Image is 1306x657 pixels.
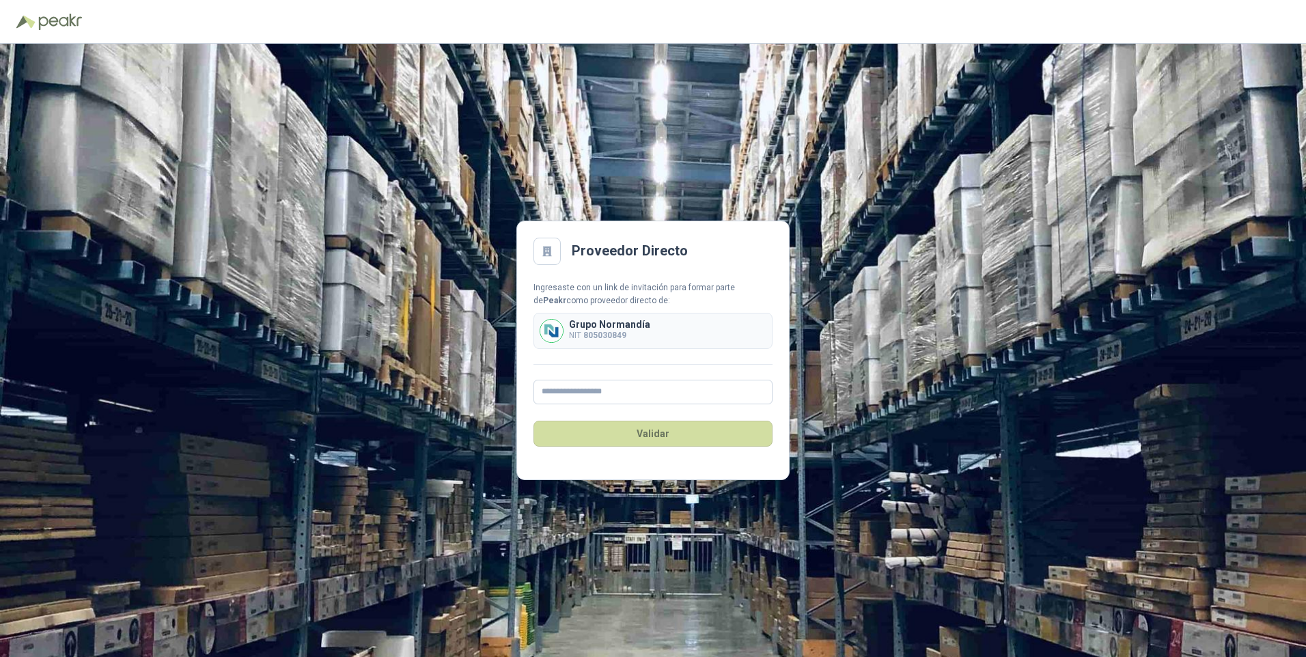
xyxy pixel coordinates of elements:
[543,296,566,305] b: Peakr
[540,320,563,342] img: Company Logo
[533,421,773,447] button: Validar
[572,240,688,262] h2: Proveedor Directo
[16,15,36,29] img: Logo
[533,281,773,307] div: Ingresaste con un link de invitación para formar parte de como proveedor directo de:
[569,329,650,342] p: NIT
[583,331,626,340] b: 805030849
[569,320,650,329] p: Grupo Normandía
[38,14,82,30] img: Peakr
